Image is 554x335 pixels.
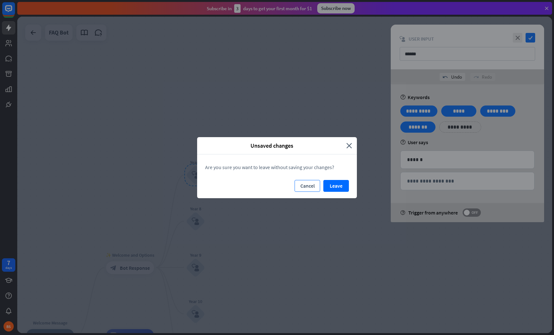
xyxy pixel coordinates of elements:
button: Cancel [295,180,320,192]
button: Open LiveChat chat widget [5,3,24,22]
button: Leave [323,180,349,192]
span: Unsaved changes [202,142,342,149]
i: close [346,142,352,149]
span: Are you sure you want to leave without saving your changes? [205,164,334,170]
